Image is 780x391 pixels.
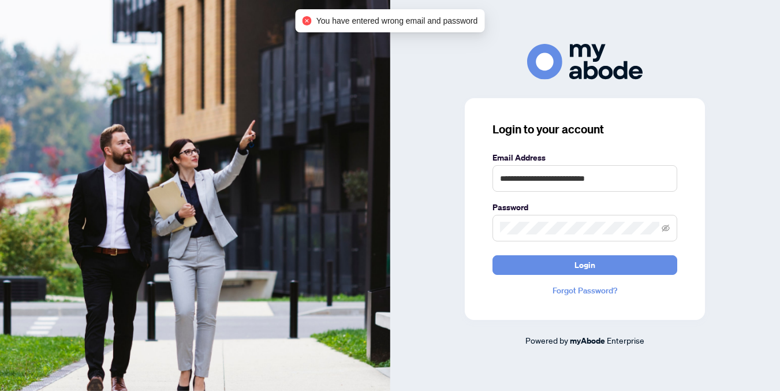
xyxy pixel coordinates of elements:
[607,335,644,345] span: Enterprise
[492,255,677,275] button: Login
[316,14,478,27] span: You have entered wrong email and password
[570,334,605,347] a: myAbode
[662,224,670,232] span: eye-invisible
[492,201,677,214] label: Password
[527,44,643,79] img: ma-logo
[303,16,312,25] span: close-circle
[525,335,568,345] span: Powered by
[492,121,677,137] h3: Login to your account
[574,256,595,274] span: Login
[492,151,677,164] label: Email Address
[492,284,677,297] a: Forgot Password?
